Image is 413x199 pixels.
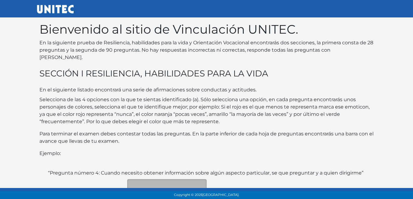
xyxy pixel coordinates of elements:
[39,39,374,61] p: En la siguiente prueba de Resiliencia, habilidades para la vida y Orientación Vocacional encontra...
[48,169,363,177] label: “Pregunta número 4: Cuando necesito obtener información sobre algún aspecto particular, se que pr...
[39,68,374,79] h3: SECCIÓN I RESILIENCIA, HABILIDADES PARA LA VIDA
[39,86,374,94] p: En el siguiente listado encontrará una serie de afirmaciones sobre conductas y actitudes.
[39,96,374,125] p: Selecciona de las 4 opciones con la que te sientas identificado (a). Sólo selecciona una opción, ...
[202,193,239,197] span: [GEOGRAPHIC_DATA].
[39,150,374,157] p: Ejemplo:
[37,5,74,13] img: UNITEC
[39,22,374,37] h1: Bienvenido al sitio de Vinculación UNITEC.
[39,130,374,145] p: Para terminar el examen debes contestar todas las preguntas. En la parte inferior de cada hoja de...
